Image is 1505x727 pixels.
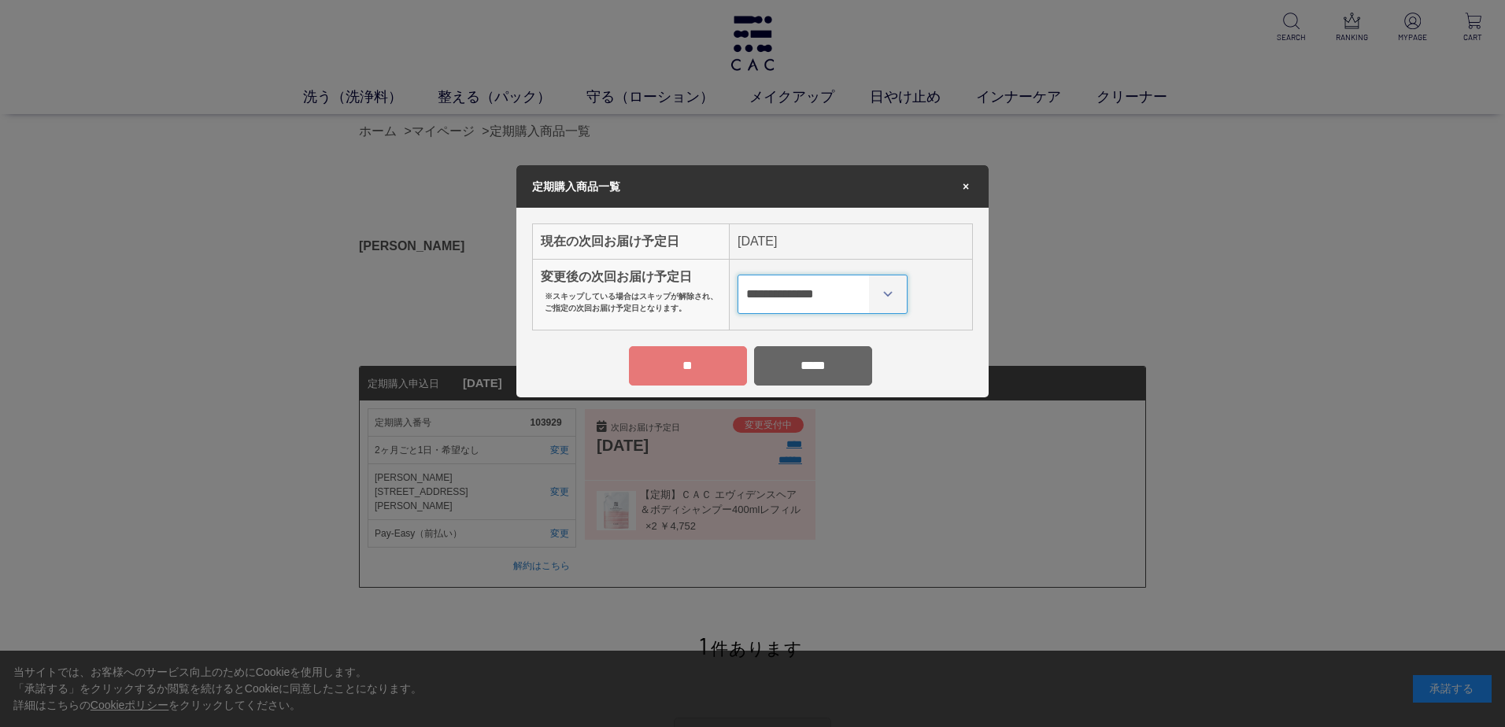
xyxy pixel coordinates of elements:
[533,223,730,259] th: 現在の次回お届け予定日
[545,290,721,314] p: ※スキップしている場合はスキップが解除され、ご指定の次回お届け予定日となります。
[959,181,973,192] span: ×
[532,180,620,193] span: 定期購入商品一覧
[533,259,730,330] th: 変更後の次回お届け予定日
[730,223,973,259] td: [DATE]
